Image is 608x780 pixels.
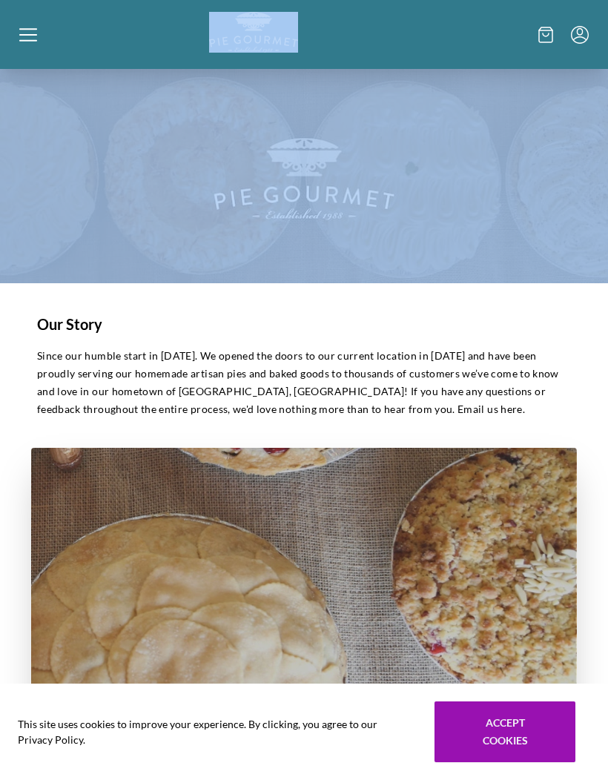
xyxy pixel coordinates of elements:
p: Since our humble start in [DATE]. We opened the doors to our current location in [DATE] and have ... [37,347,571,418]
img: logo [209,12,298,53]
button: Menu [571,26,589,44]
button: Accept cookies [434,701,575,762]
span: This site uses cookies to improve your experience. By clicking, you agree to our Privacy Policy. [18,716,414,747]
h1: Our Story [37,313,571,335]
a: Logo [209,41,298,55]
img: story [31,448,577,765]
